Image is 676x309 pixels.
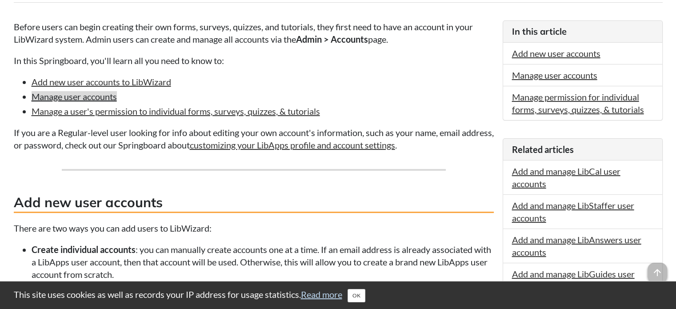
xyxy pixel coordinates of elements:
a: Add new user accounts [512,48,600,59]
li: : you can manually create accounts one at a time. If an email address is already associated with ... [32,243,494,281]
a: customizing your LibApps profile and account settings [190,140,395,150]
p: In this Springboard, you'll learn all you need to know to: [14,54,494,67]
strong: Admin > Accounts [296,34,368,44]
a: Manage user accounts [512,70,597,80]
a: Add and manage LibStaffer user accounts [512,200,634,223]
h3: In this article [512,25,653,38]
a: Manage permission for individual forms, surveys, quizzes, & tutorials [512,92,644,115]
button: Close [348,289,365,302]
div: This site uses cookies as well as records your IP address for usage statistics. [5,288,672,302]
a: Add and manage LibAnswers user accounts [512,234,641,257]
p: There are two ways you can add users to LibWizard: [14,222,494,234]
span: arrow_upward [648,263,667,282]
a: Read more [301,289,342,300]
p: If you are a Regular-level user looking for info about editing your own account's information, su... [14,126,494,151]
strong: Create individual accounts [32,244,136,255]
a: arrow_upward [648,264,667,274]
a: Add new user accounts to LibWizard [32,76,171,87]
p: Before users can begin creating their own forms, surveys, quizzes, and tutorials, they first need... [14,20,494,45]
a: Add and manage LibGuides user accounts [512,269,635,292]
span: Related articles [512,144,574,155]
a: Manage user accounts [32,91,117,102]
a: Add and manage LibCal user accounts [512,166,620,189]
a: Manage a user's permission to individual forms, surveys, quizzes, & tutorials [32,106,320,116]
h3: Add new user accounts [14,193,494,213]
